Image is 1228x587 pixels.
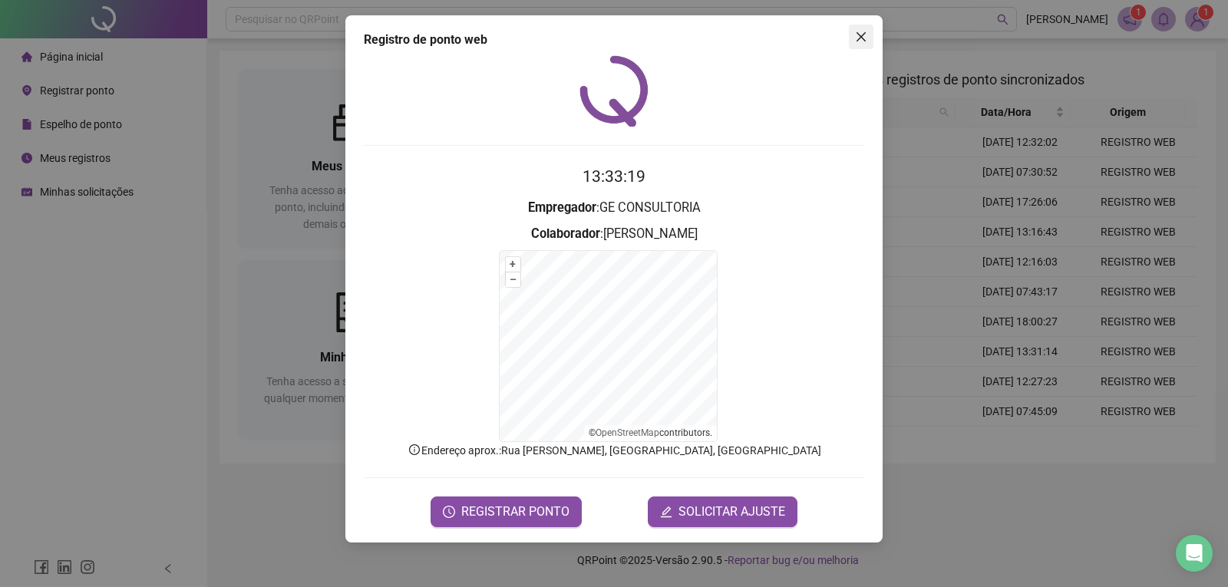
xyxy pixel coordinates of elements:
h3: : [PERSON_NAME] [364,224,864,244]
span: edit [660,506,672,518]
h3: : GE CONSULTORIA [364,198,864,218]
span: info-circle [408,443,421,457]
strong: Empregador [528,200,596,215]
div: Registro de ponto web [364,31,864,49]
img: QRPoint [579,55,649,127]
li: © contributors. [589,427,712,438]
span: REGISTRAR PONTO [461,503,569,521]
button: editSOLICITAR AJUSTE [648,496,797,527]
a: OpenStreetMap [596,427,659,438]
span: clock-circle [443,506,455,518]
p: Endereço aprox. : Rua [PERSON_NAME], [GEOGRAPHIC_DATA], [GEOGRAPHIC_DATA] [364,442,864,459]
button: + [506,257,520,272]
strong: Colaborador [531,226,600,241]
time: 13:33:19 [583,167,645,186]
div: Open Intercom Messenger [1176,535,1213,572]
button: Close [849,25,873,49]
button: – [506,272,520,287]
button: REGISTRAR PONTO [431,496,582,527]
span: close [855,31,867,43]
span: SOLICITAR AJUSTE [678,503,785,521]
